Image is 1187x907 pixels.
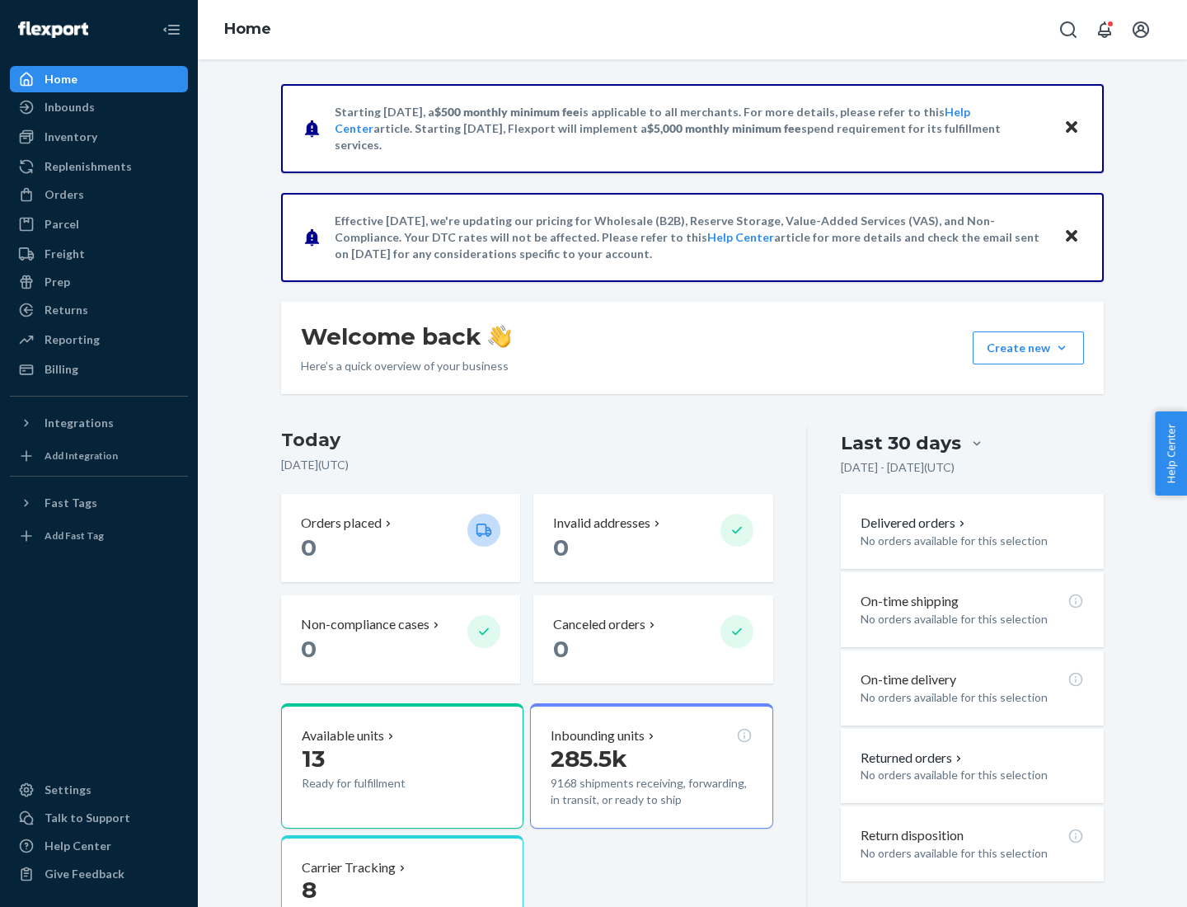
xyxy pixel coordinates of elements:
[18,21,88,38] img: Flexport logo
[861,749,965,768] button: Returned orders
[1088,13,1121,46] button: Open notifications
[10,523,188,549] a: Add Fast Tag
[533,595,772,684] button: Canceled orders 0
[551,726,645,745] p: Inbounding units
[861,514,969,533] button: Delivered orders
[10,356,188,383] a: Billing
[551,775,752,808] p: 9168 shipments receiving, forwarding, in transit, or ready to ship
[551,745,627,773] span: 285.5k
[302,726,384,745] p: Available units
[301,358,511,374] p: Here’s a quick overview of your business
[281,703,523,829] button: Available units13Ready for fulfillment
[301,322,511,351] h1: Welcome back
[647,121,801,135] span: $5,000 monthly minimum fee
[10,805,188,831] a: Talk to Support
[553,533,569,562] span: 0
[1061,225,1082,249] button: Close
[45,782,91,798] div: Settings
[10,181,188,208] a: Orders
[488,325,511,348] img: hand-wave emoji
[281,427,773,453] h3: Today
[10,153,188,180] a: Replenishments
[224,20,271,38] a: Home
[335,104,1048,153] p: Starting [DATE], a is applicable to all merchants. For more details, please refer to this article...
[10,297,188,323] a: Returns
[707,230,774,244] a: Help Center
[10,443,188,469] a: Add Integration
[10,410,188,436] button: Integrations
[45,331,100,348] div: Reporting
[211,6,284,54] ol: breadcrumbs
[1155,411,1187,496] button: Help Center
[533,494,772,582] button: Invalid addresses 0
[10,777,188,803] a: Settings
[155,13,188,46] button: Close Navigation
[45,449,118,463] div: Add Integration
[861,845,1084,862] p: No orders available for this selection
[45,866,124,882] div: Give Feedback
[861,592,959,611] p: On-time shipping
[553,615,645,634] p: Canceled orders
[10,269,188,295] a: Prep
[1061,116,1082,140] button: Close
[302,745,325,773] span: 13
[530,703,772,829] button: Inbounding units285.5k9168 shipments receiving, forwarding, in transit, or ready to ship
[861,689,1084,706] p: No orders available for this selection
[10,241,188,267] a: Freight
[10,211,188,237] a: Parcel
[45,158,132,175] div: Replenishments
[45,246,85,262] div: Freight
[10,833,188,859] a: Help Center
[1052,13,1085,46] button: Open Search Box
[10,861,188,887] button: Give Feedback
[10,66,188,92] a: Home
[45,274,70,290] div: Prep
[861,611,1084,627] p: No orders available for this selection
[841,459,955,476] p: [DATE] - [DATE] ( UTC )
[302,876,317,904] span: 8
[10,124,188,150] a: Inventory
[45,71,77,87] div: Home
[553,635,569,663] span: 0
[1124,13,1157,46] button: Open account menu
[45,302,88,318] div: Returns
[45,186,84,203] div: Orders
[45,129,97,145] div: Inventory
[434,105,579,119] span: $500 monthly minimum fee
[45,216,79,233] div: Parcel
[861,533,1084,549] p: No orders available for this selection
[301,635,317,663] span: 0
[861,670,956,689] p: On-time delivery
[281,595,520,684] button: Non-compliance cases 0
[45,529,104,543] div: Add Fast Tag
[301,514,382,533] p: Orders placed
[553,514,650,533] p: Invalid addresses
[302,775,454,792] p: Ready for fulfillment
[335,213,1048,262] p: Effective [DATE], we're updating our pricing for Wholesale (B2B), Reserve Storage, Value-Added Se...
[45,361,78,378] div: Billing
[861,767,1084,783] p: No orders available for this selection
[45,495,97,511] div: Fast Tags
[861,826,964,845] p: Return disposition
[45,99,95,115] div: Inbounds
[10,94,188,120] a: Inbounds
[973,331,1084,364] button: Create new
[301,533,317,562] span: 0
[302,858,396,877] p: Carrier Tracking
[10,490,188,516] button: Fast Tags
[45,810,130,826] div: Talk to Support
[301,615,429,634] p: Non-compliance cases
[281,494,520,582] button: Orders placed 0
[281,457,773,473] p: [DATE] ( UTC )
[45,838,111,854] div: Help Center
[841,430,961,456] div: Last 30 days
[45,415,114,431] div: Integrations
[10,327,188,353] a: Reporting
